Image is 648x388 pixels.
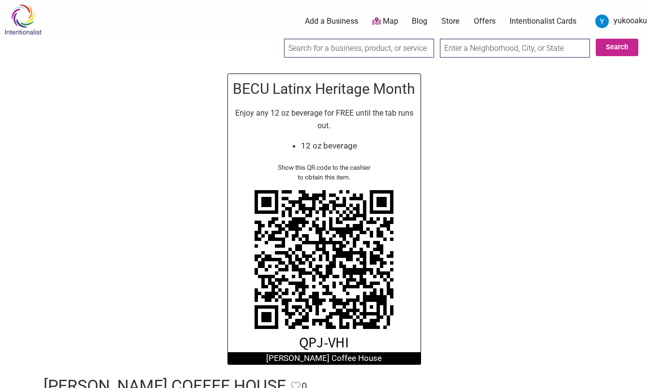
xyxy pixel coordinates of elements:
div: Show this QR code to the cashier to obtain this item. [233,163,416,182]
h2: BECU Latinx Heritage Month [233,79,416,99]
a: Intentionalist Cards [510,16,576,27]
a: yukooaku [590,13,647,30]
a: Offers [474,16,496,27]
a: Map [372,16,398,27]
a: Store [441,16,460,27]
img: https://intentionalist.com/claim-tab/?code=QPJ-VHI [247,182,402,352]
p: Enjoy any 12 oz beverage for FREE until the tab runs out. [233,107,416,132]
input: Search for a business, product, or service [284,39,434,58]
div: [PERSON_NAME] Coffee House [228,352,421,365]
button: Search [596,39,638,56]
a: Blog [412,16,427,27]
a: Add a Business [305,16,358,27]
input: Enter a Neighborhood, City, or State [440,39,590,58]
li: 12 oz beverage [301,139,357,152]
